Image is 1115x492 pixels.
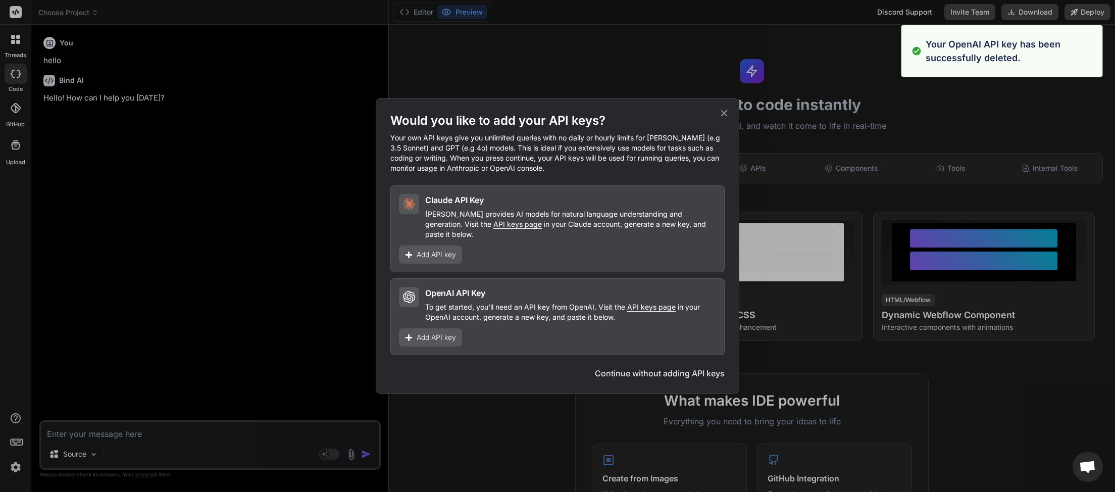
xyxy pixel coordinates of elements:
[425,209,716,239] p: [PERSON_NAME] provides AI models for natural language understanding and generation. Visit the in ...
[390,113,725,129] h1: Would you like to add your API keys?
[390,133,725,173] p: Your own API keys give you unlimited queries with no daily or hourly limits for [PERSON_NAME] (e....
[425,194,484,206] h2: Claude API Key
[1073,452,1103,482] div: Open chat
[926,37,1096,65] p: Your OpenAI API key has been successfully deleted.
[911,37,922,65] img: alert
[627,303,676,311] span: API keys page
[425,287,485,299] h2: OpenAI API Key
[595,367,725,379] button: Continue without adding API keys
[493,220,542,228] span: API keys page
[417,250,456,260] span: Add API key
[417,332,456,342] span: Add API key
[425,302,716,322] p: To get started, you'll need an API key from OpenAI. Visit the in your OpenAI account, generate a ...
